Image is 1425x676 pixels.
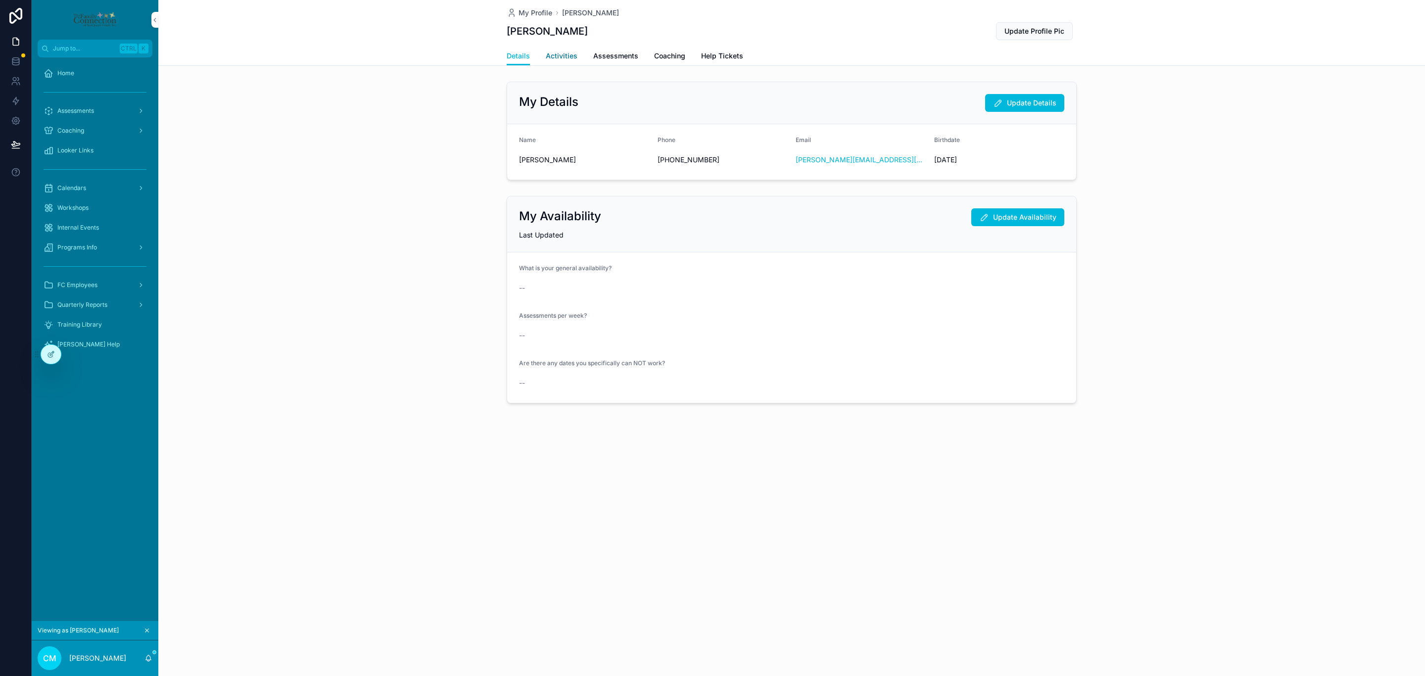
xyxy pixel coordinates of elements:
[38,627,119,634] span: Viewing as [PERSON_NAME]
[57,340,120,348] span: [PERSON_NAME] Help
[519,155,650,165] span: [PERSON_NAME]
[507,8,552,18] a: My Profile
[519,8,552,18] span: My Profile
[654,47,685,67] a: Coaching
[57,184,86,192] span: Calendars
[519,231,564,239] span: Last Updated
[69,653,126,663] p: [PERSON_NAME]
[701,51,743,61] span: Help Tickets
[519,378,525,388] span: --
[507,24,588,38] h1: [PERSON_NAME]
[562,8,619,18] a: [PERSON_NAME]
[38,179,152,197] a: Calendars
[38,219,152,237] a: Internal Events
[519,94,578,110] h2: My Details
[934,155,1065,165] span: [DATE]
[38,122,152,140] a: Coaching
[1004,26,1064,36] span: Update Profile Pic
[38,336,152,353] a: [PERSON_NAME] Help
[38,40,152,57] button: Jump to...CtrlK
[38,316,152,334] a: Training Library
[57,69,74,77] span: Home
[73,12,117,28] img: App logo
[519,283,525,293] span: --
[57,321,102,329] span: Training Library
[519,312,587,319] span: Assessments per week?
[796,155,926,165] a: [PERSON_NAME][EMAIL_ADDRESS][DOMAIN_NAME]
[38,239,152,256] a: Programs Info
[57,281,97,289] span: FC Employees
[38,142,152,159] a: Looker Links
[32,57,158,366] div: scrollable content
[519,208,601,224] h2: My Availability
[38,296,152,314] a: Quarterly Reports
[38,199,152,217] a: Workshops
[546,47,577,67] a: Activities
[57,301,107,309] span: Quarterly Reports
[996,22,1073,40] button: Update Profile Pic
[593,51,638,61] span: Assessments
[57,224,99,232] span: Internal Events
[57,243,97,251] span: Programs Info
[43,652,56,664] span: CM
[120,44,138,53] span: Ctrl
[519,136,536,144] span: Name
[934,136,960,144] span: Birthdate
[38,64,152,82] a: Home
[519,331,525,340] span: --
[654,51,685,61] span: Coaching
[519,264,612,272] span: What is your general availability?
[57,204,89,212] span: Workshops
[519,359,665,367] span: Are there any dates you specifically can NOT work?
[57,127,84,135] span: Coaching
[38,102,152,120] a: Assessments
[57,146,94,154] span: Looker Links
[546,51,577,61] span: Activities
[658,155,788,165] span: [PHONE_NUMBER]
[593,47,638,67] a: Assessments
[57,107,94,115] span: Assessments
[507,51,530,61] span: Details
[971,208,1064,226] button: Update Availability
[1007,98,1056,108] span: Update Details
[993,212,1056,222] span: Update Availability
[507,47,530,66] a: Details
[796,136,811,144] span: Email
[140,45,147,52] span: K
[38,276,152,294] a: FC Employees
[658,136,675,144] span: Phone
[701,47,743,67] a: Help Tickets
[53,45,116,52] span: Jump to...
[985,94,1064,112] button: Update Details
